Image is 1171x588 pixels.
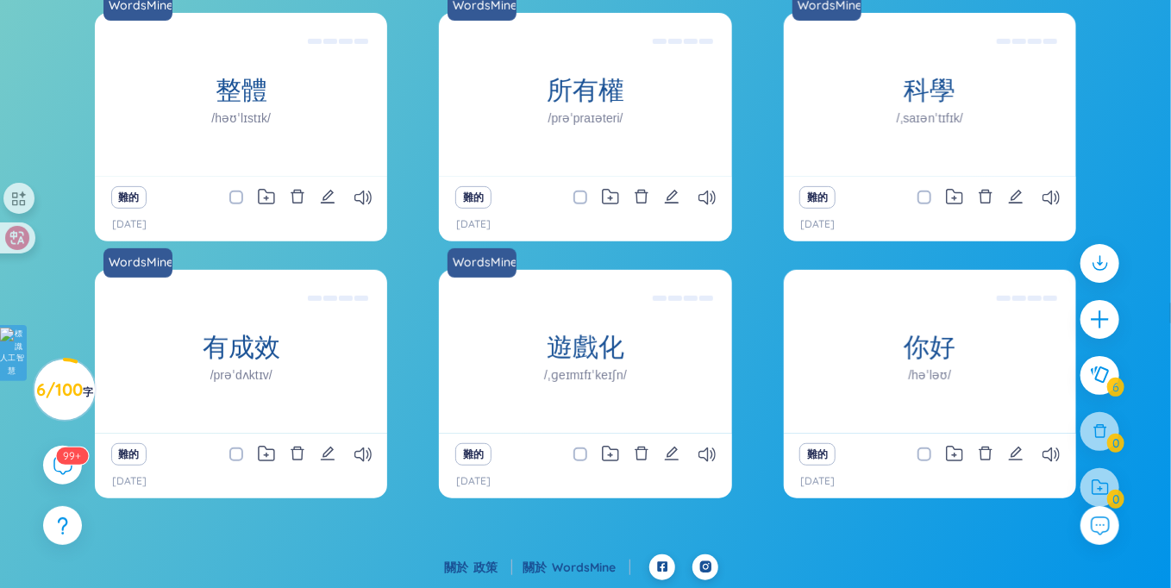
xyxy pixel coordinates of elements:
font: WordsMine [109,254,173,270]
button: 難的 [111,443,147,466]
font: [DATE] [456,217,491,230]
font: [DATE] [112,217,147,230]
span: 刪除 [978,189,993,204]
font: /ˌsaɪənˈtɪfɪk/ [897,111,963,125]
button: 刪除 [290,442,305,466]
font: /prəˈdʌktɪv/ [210,368,272,382]
font: 政策 [473,560,498,575]
button: 編輯 [320,185,335,210]
button: 刪除 [978,442,993,466]
span: 編輯 [320,189,335,204]
span: 刪除 [634,446,649,461]
button: 刪除 [978,185,993,210]
button: 難的 [455,443,492,466]
button: 刪除 [634,185,649,210]
span: 編輯 [664,189,679,204]
font: 難的 [807,447,828,460]
font: 99+ [63,449,81,462]
span: 刪除 [634,189,649,204]
font: 遊戲化 [547,330,624,363]
font: [DATE] [456,474,491,487]
font: 難的 [463,447,484,460]
button: 編輯 [664,442,679,466]
font: /həˈləʊ/ [908,368,951,382]
button: 難的 [799,443,836,466]
font: 難的 [807,191,828,203]
font: 字 [83,385,93,398]
span: 加 [1089,309,1111,330]
font: 科學 [904,73,955,106]
button: 編輯 [1008,185,1024,210]
span: 編輯 [664,446,679,461]
font: 關於 [523,560,547,575]
button: 編輯 [320,442,335,466]
font: 你好 [904,330,955,363]
font: [DATE] [112,474,147,487]
font: WordsMine [552,560,616,575]
span: 編輯 [1008,446,1024,461]
font: /prəˈpraɪəteri/ [548,111,623,125]
a: WordsMine [103,248,179,278]
button: 難的 [799,186,836,209]
font: [DATE] [801,217,836,230]
font: 難的 [119,447,140,460]
button: 編輯 [664,185,679,210]
font: WordsMine [453,254,517,270]
font: 關於 [444,560,468,575]
sup: 591 [56,447,88,465]
font: /ˌɡeɪmɪfɪˈkeɪʃn/ [544,368,627,382]
font: 所有權 [547,73,624,106]
font: [DATE] [801,474,836,487]
button: 難的 [455,186,492,209]
button: 刪除 [290,185,305,210]
span: 刪除 [290,189,305,204]
button: 編輯 [1008,442,1024,466]
span: 編輯 [1008,189,1024,204]
font: 6/100 [36,378,83,400]
font: /həʊˈlɪstɪk/ [211,111,271,125]
a: WordsMine [552,560,630,575]
font: 有成效 [203,330,280,363]
font: 難的 [463,191,484,203]
a: WordsMine [448,248,523,278]
button: 刪除 [634,442,649,466]
span: 刪除 [978,446,993,461]
span: 編輯 [320,446,335,461]
span: 刪除 [290,446,305,461]
button: 難的 [111,186,147,209]
a: 政策 [473,560,512,575]
font: 難的 [119,191,140,203]
font: 整體 [216,73,267,106]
